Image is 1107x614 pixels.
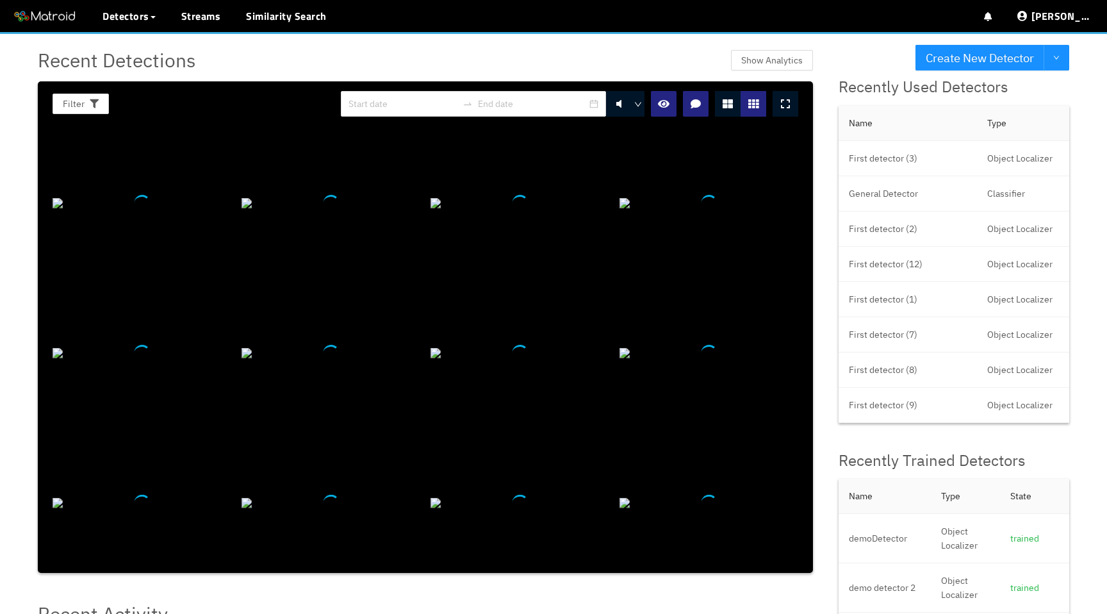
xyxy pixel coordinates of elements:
td: Object Localizer [931,514,1000,563]
td: General Detector [839,176,977,212]
td: First detector (12) [839,247,977,282]
td: First detector (2) [839,212,977,247]
td: Object Localizer [977,388,1069,423]
img: 1754690768.034694.jpg [242,498,252,508]
button: Show Analytics [731,50,813,71]
a: Similarity Search [246,8,327,24]
img: 1754690707.812270.jpg [430,498,441,508]
input: Start date [348,97,457,111]
img: 1754690828.085465.jpg [53,498,63,508]
td: demo detector 2 [839,563,931,613]
span: Show Analytics [741,53,803,67]
img: 1754691129.225101.jpg [619,198,630,208]
div: Recently Used Detectors [839,75,1069,99]
a: Streams [181,8,221,24]
td: Object Localizer [977,282,1069,317]
img: 1754690948.206290.jpg [430,348,441,358]
td: First detector (9) [839,388,977,423]
td: First detector (1) [839,282,977,317]
th: Type [931,479,1000,514]
td: Object Localizer [977,247,1069,282]
img: Matroid logo [13,7,77,26]
span: Filter [63,97,85,111]
img: 1754690888.142894.jpg [619,348,630,358]
img: 1754691189.282890.jpg [430,198,441,208]
div: trained [1010,531,1059,545]
span: Detectors [102,8,149,24]
button: Filter [53,94,109,114]
img: 1754691309.305712.jpg [53,198,63,208]
td: demoDetector [839,514,931,563]
span: down [634,101,642,108]
td: First detector (7) [839,317,977,353]
span: down [1053,54,1060,62]
span: Recent Detections [38,45,196,75]
td: Object Localizer [977,353,1069,388]
td: Classifier [977,176,1069,212]
span: to [463,99,473,109]
div: trained [1010,581,1059,595]
th: State [1000,479,1069,514]
th: Type [977,106,1069,141]
span: swap-right [463,99,473,109]
td: First detector (3) [839,141,977,176]
input: End date [478,97,587,111]
img: 1754690646.848733.jpg [619,498,630,508]
button: Create New Detector [915,45,1044,71]
span: Create New Detector [926,49,1034,67]
td: Object Localizer [977,141,1069,176]
td: Object Localizer [977,317,1069,353]
td: Object Localizer [977,212,1069,247]
img: 1754691068.333227.jpg [53,348,63,358]
button: down [1044,45,1069,71]
td: Object Localizer [931,563,1000,613]
th: Name [839,479,931,514]
img: 1754691008.259781.jpg [242,348,252,358]
td: First detector (8) [839,353,977,388]
div: Recently Trained Detectors [839,449,1069,473]
th: Name [839,106,977,141]
img: 1754691249.305171.jpg [242,198,252,208]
